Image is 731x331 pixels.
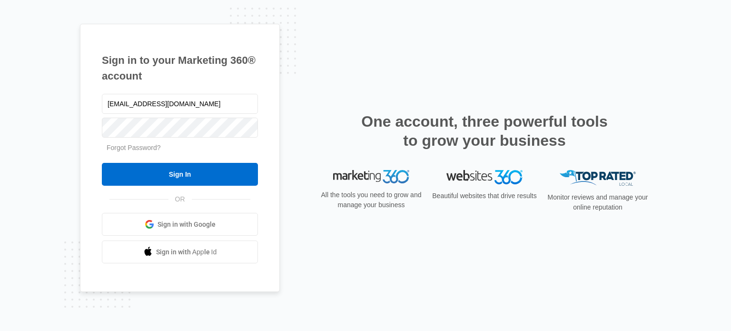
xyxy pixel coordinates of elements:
p: Monitor reviews and manage your online reputation [544,192,651,212]
input: Email [102,94,258,114]
p: Beautiful websites that drive results [431,191,538,201]
a: Sign in with Google [102,213,258,236]
img: Top Rated Local [560,170,636,186]
span: OR [168,194,192,204]
span: Sign in with Apple Id [156,247,217,257]
span: Sign in with Google [158,220,216,230]
h2: One account, three powerful tools to grow your business [358,112,611,150]
img: Websites 360 [446,170,523,184]
img: Marketing 360 [333,170,409,183]
input: Sign In [102,163,258,186]
h1: Sign in to your Marketing 360® account [102,52,258,84]
a: Forgot Password? [107,144,161,151]
p: All the tools you need to grow and manage your business [318,190,425,210]
a: Sign in with Apple Id [102,241,258,263]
